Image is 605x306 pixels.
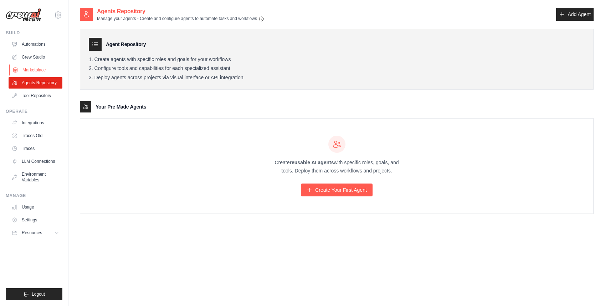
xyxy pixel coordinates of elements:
[556,8,594,21] a: Add Agent
[6,193,62,199] div: Manage
[9,214,62,226] a: Settings
[9,90,62,101] a: Tool Repository
[301,184,373,196] a: Create Your First Agent
[6,8,41,22] img: Logo
[9,227,62,239] button: Resources
[9,201,62,213] a: Usage
[22,230,42,236] span: Resources
[9,130,62,141] a: Traces Old
[9,156,62,167] a: LLM Connections
[106,41,146,48] h3: Agent Repository
[9,64,63,76] a: Marketplace
[89,56,585,63] li: Create agents with specific roles and goals for your workflows
[268,159,405,175] p: Create with specific roles, goals, and tools. Deploy them across workflows and projects.
[9,39,62,50] a: Automations
[9,77,62,89] a: Agents Repository
[289,160,334,165] strong: reusable AI agents
[89,75,585,81] li: Deploy agents across projects via visual interface or API integration
[6,30,62,36] div: Build
[6,288,62,300] button: Logout
[32,291,45,297] span: Logout
[9,117,62,129] a: Integrations
[96,103,146,110] h3: Your Pre Made Agents
[97,7,264,16] h2: Agents Repository
[9,51,62,63] a: Crew Studio
[6,109,62,114] div: Operate
[9,143,62,154] a: Traces
[97,16,264,22] p: Manage your agents - Create and configure agents to automate tasks and workflows
[89,65,585,72] li: Configure tools and capabilities for each specialized assistant
[9,169,62,186] a: Environment Variables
